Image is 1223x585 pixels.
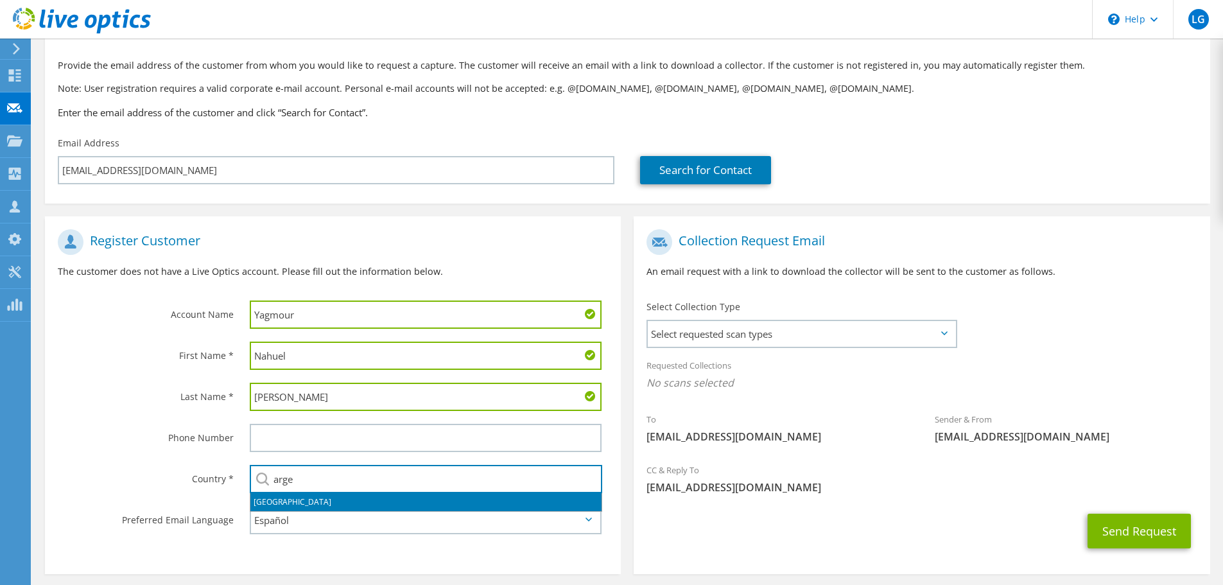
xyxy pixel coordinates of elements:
[640,156,771,184] a: Search for Contact
[58,383,234,403] label: Last Name *
[646,301,740,313] label: Select Collection Type
[646,430,909,444] span: [EMAIL_ADDRESS][DOMAIN_NAME]
[1108,13,1120,25] svg: \n
[58,506,234,527] label: Preferred Email Language
[922,406,1210,450] div: Sender & From
[58,301,234,321] label: Account Name
[58,137,119,150] label: Email Address
[58,229,602,255] h1: Register Customer
[58,82,1197,96] p: Note: User registration requires a valid corporate e-mail account. Personal e-mail accounts will ...
[646,229,1190,255] h1: Collection Request Email
[935,430,1197,444] span: [EMAIL_ADDRESS][DOMAIN_NAME]
[646,480,1197,494] span: [EMAIL_ADDRESS][DOMAIN_NAME]
[648,321,955,347] span: Select requested scan types
[58,342,234,362] label: First Name *
[250,493,602,511] li: [GEOGRAPHIC_DATA]
[58,465,234,485] label: Country *
[646,376,1197,390] span: No scans selected
[634,457,1210,501] div: CC & Reply To
[1188,9,1209,30] span: LG
[634,352,1210,399] div: Requested Collections
[58,58,1197,73] p: Provide the email address of the customer from whom you would like to request a capture. The cust...
[634,406,922,450] div: To
[58,265,608,279] p: The customer does not have a Live Optics account. Please fill out the information below.
[58,105,1197,119] h3: Enter the email address of the customer and click “Search for Contact”.
[646,265,1197,279] p: An email request with a link to download the collector will be sent to the customer as follows.
[58,424,234,444] label: Phone Number
[1088,514,1191,548] button: Send Request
